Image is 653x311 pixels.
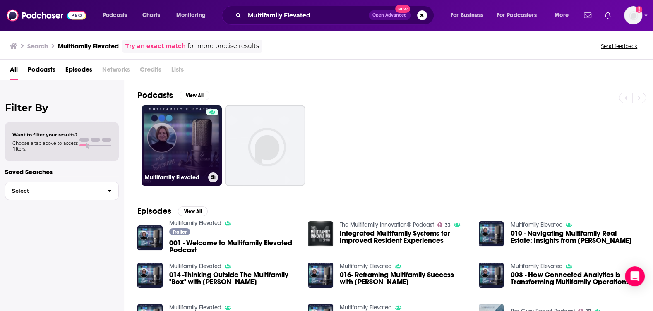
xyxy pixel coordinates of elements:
a: Multifamily Elevated [340,263,392,270]
a: Show notifications dropdown [601,8,614,22]
img: 008 - How Connected Analytics is Transforming Multifamily Operations with Donald Davidoff [479,263,504,288]
span: Trailer [173,230,187,234]
a: Multifamily Elevated [340,304,392,311]
img: 016- Reframing Multifamily Success with Jessica Fern-Kirkland [308,263,333,288]
button: open menu [492,9,549,22]
h2: Episodes [137,206,171,216]
a: 014 -Thinking Outside The Multifamily "Box" with Robert Seldin [169,271,298,285]
button: Open AdvancedNew [369,10,411,20]
span: More [555,10,569,21]
button: Send feedback [598,43,640,50]
a: Multifamily Elevated [169,304,221,311]
span: Want to filter your results? [12,132,78,138]
a: Multifamily Elevated [510,263,562,270]
button: View All [180,91,209,100]
img: Integrated Multifamily Systems for Improved Resident Experiences [308,221,333,246]
img: 014 -Thinking Outside The Multifamily "Box" with Robert Seldin [137,263,163,288]
button: open menu [549,9,579,22]
span: Choose a tab above to access filters. [12,140,78,152]
h2: Filter By [5,102,119,114]
img: 001 - Welcome to Multifamily Elevated Podcast [137,225,163,251]
h3: Multifamily Elevated [145,174,205,181]
a: Charts [137,9,165,22]
a: Multifamily Elevated [169,263,221,270]
a: 33 [437,222,451,227]
span: 008 - How Connected Analytics is Transforming Multifamily Operations with [PERSON_NAME] [510,271,639,285]
span: Podcasts [103,10,127,21]
a: Multifamily Elevated [169,220,221,227]
a: PodcastsView All [137,90,209,100]
h2: Podcasts [137,90,173,100]
button: Show profile menu [624,6,642,24]
span: for more precise results [187,41,259,51]
a: All [10,63,18,80]
button: open menu [445,9,494,22]
span: Select [5,188,101,194]
span: Open Advanced [372,13,407,17]
span: 014 -Thinking Outside The Multifamily "Box" with [PERSON_NAME] [169,271,298,285]
a: 016- Reframing Multifamily Success with Jessica Fern-Kirkland [340,271,469,285]
button: open menu [170,9,216,22]
a: Podcasts [28,63,55,80]
button: View All [178,206,208,216]
div: Search podcasts, credits, & more... [230,6,442,25]
h3: Multifamily Elevated [58,42,119,50]
span: New [395,5,410,13]
span: Lists [171,63,184,80]
a: Episodes [65,63,92,80]
a: 010 - Navigating Multifamily Real Estate: Insights from Marc A. Hershberg [510,230,639,244]
a: Integrated Multifamily Systems for Improved Resident Experiences [340,230,469,244]
input: Search podcasts, credits, & more... [245,9,369,22]
div: Open Intercom Messenger [625,266,645,286]
span: Logged in as TeemsPR [624,6,642,24]
span: 016- Reframing Multifamily Success with [PERSON_NAME] [340,271,469,285]
button: Select [5,182,119,200]
span: For Business [451,10,483,21]
a: The Multifamily Innovation® Podcast [340,221,434,228]
a: Try an exact match [125,41,186,51]
a: Multifamily Elevated [142,105,222,186]
a: 001 - Welcome to Multifamily Elevated Podcast [169,239,298,254]
a: Show notifications dropdown [581,8,595,22]
span: Networks [102,63,130,80]
svg: Add a profile image [636,6,642,13]
h3: Search [27,42,48,50]
span: Monitoring [176,10,206,21]
span: Charts [142,10,160,21]
p: Saved Searches [5,168,119,176]
span: 33 [445,223,451,227]
img: Podchaser - Follow, Share and Rate Podcasts [7,7,86,23]
a: Multifamily Elevated [510,221,562,228]
span: 010 - Navigating Multifamily Real Estate: Insights from [PERSON_NAME] [510,230,639,244]
span: For Podcasters [497,10,537,21]
a: 008 - How Connected Analytics is Transforming Multifamily Operations with Donald Davidoff [510,271,639,285]
button: open menu [97,9,138,22]
img: User Profile [624,6,642,24]
span: Credits [140,63,161,80]
a: EpisodesView All [137,206,208,216]
img: 010 - Navigating Multifamily Real Estate: Insights from Marc A. Hershberg [479,221,504,246]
